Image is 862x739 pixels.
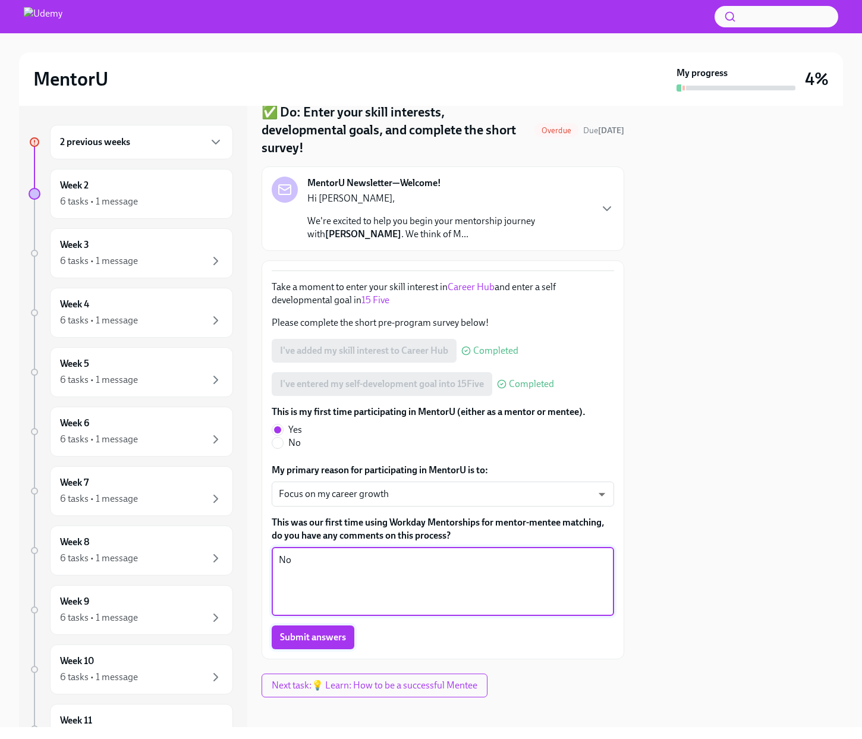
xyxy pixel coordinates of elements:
[473,346,518,356] span: Completed
[307,192,590,205] p: Hi [PERSON_NAME],
[60,195,138,208] div: 6 tasks • 1 message
[60,595,89,608] h6: Week 9
[60,492,138,505] div: 6 tasks • 1 message
[272,316,614,329] p: Please complete the short pre-program survey below!
[29,585,233,635] a: Week 96 tasks • 1 message
[29,347,233,397] a: Week 56 tasks • 1 message
[60,179,89,192] h6: Week 2
[60,417,89,430] h6: Week 6
[60,611,138,624] div: 6 tasks • 1 message
[60,714,92,727] h6: Week 11
[325,228,401,240] strong: [PERSON_NAME]
[29,644,233,694] a: Week 106 tasks • 1 message
[677,67,728,80] strong: My progress
[33,67,108,91] h2: MentorU
[60,238,89,251] h6: Week 3
[60,298,89,311] h6: Week 4
[29,526,233,576] a: Week 86 tasks • 1 message
[272,482,614,507] div: Focus on my career growth
[29,228,233,278] a: Week 36 tasks • 1 message
[288,423,302,436] span: Yes
[307,177,441,190] strong: MentorU Newsletter—Welcome!
[60,476,89,489] h6: Week 7
[288,436,301,449] span: No
[509,379,554,389] span: Completed
[280,631,346,643] span: Submit answers
[272,464,614,477] label: My primary reason for participating in MentorU is to:
[262,103,530,157] h4: ✅ Do: Enter your skill interests, developmental goals, and complete the short survey!
[272,625,354,649] button: Submit answers
[29,466,233,516] a: Week 76 tasks • 1 message
[24,7,62,26] img: Udemy
[60,314,138,327] div: 6 tasks • 1 message
[29,169,233,219] a: Week 26 tasks • 1 message
[60,536,89,549] h6: Week 8
[50,125,233,159] div: 2 previous weeks
[272,281,614,307] p: Take a moment to enter your skill interest in and enter a self developmental goal in
[272,405,586,419] label: This is my first time participating in MentorU (either as a mentor or mentee).
[60,373,138,386] div: 6 tasks • 1 message
[583,125,624,136] span: October 3rd, 2025 22:00
[307,215,590,241] p: We're excited to help you begin your mentorship journey with . We think of M...
[60,655,94,668] h6: Week 10
[60,136,130,149] h6: 2 previous weeks
[583,125,624,136] span: Due
[534,126,578,135] span: Overdue
[598,125,624,136] strong: [DATE]
[60,357,89,370] h6: Week 5
[60,671,138,684] div: 6 tasks • 1 message
[60,254,138,268] div: 6 tasks • 1 message
[60,552,138,565] div: 6 tasks • 1 message
[29,288,233,338] a: Week 46 tasks • 1 message
[805,68,829,90] h3: 4%
[361,294,389,306] a: 15 Five
[279,553,607,610] textarea: No
[272,516,614,542] label: This was our first time using Workday Mentorships for mentor-mentee matching, do you have any com...
[29,407,233,457] a: Week 66 tasks • 1 message
[262,674,487,697] button: Next task:💡 Learn: How to be a successful Mentee
[448,281,495,293] a: Career Hub
[272,680,477,691] span: Next task : 💡 Learn: How to be a successful Mentee
[60,433,138,446] div: 6 tasks • 1 message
